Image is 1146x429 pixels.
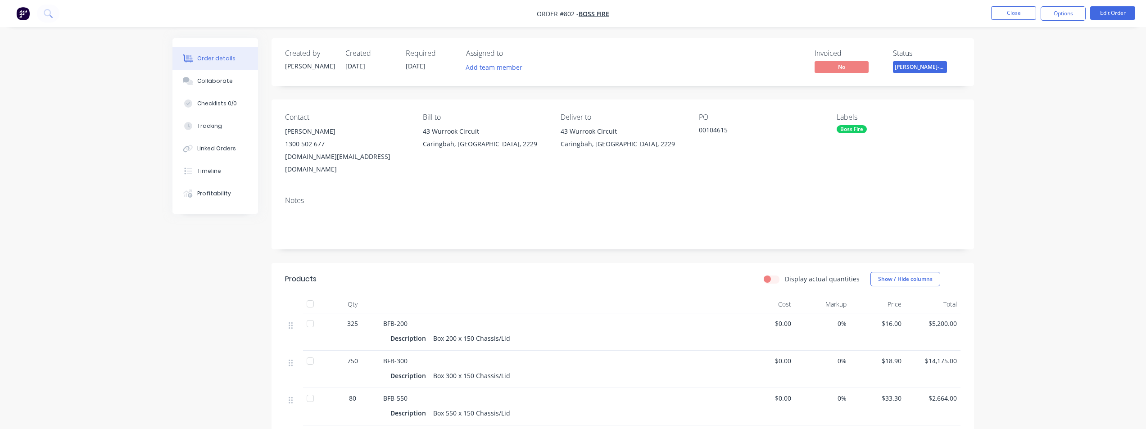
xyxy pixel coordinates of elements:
[285,125,408,176] div: [PERSON_NAME]1300 502 677[DOMAIN_NAME][EMAIL_ADDRESS][DOMAIN_NAME]
[561,125,684,154] div: 43 Wurrook CircuitCaringbah, [GEOGRAPHIC_DATA], 2229
[815,49,882,58] div: Invoiced
[197,77,233,85] div: Collaborate
[197,167,221,175] div: Timeline
[893,49,960,58] div: Status
[197,145,236,153] div: Linked Orders
[172,160,258,182] button: Timeline
[326,295,380,313] div: Qty
[430,332,514,345] div: Box 200 x 150 Chassis/Lid
[798,393,847,403] span: 0%
[854,356,902,366] span: $18.90
[798,319,847,328] span: 0%
[172,47,258,70] button: Order details
[1041,6,1086,21] button: Options
[909,319,957,328] span: $5,200.00
[406,49,455,58] div: Required
[197,99,237,108] div: Checklists 0/0
[561,125,684,138] div: 43 Wurrook Circuit
[430,406,514,420] div: Box 550 x 150 Chassis/Lid
[743,393,792,403] span: $0.00
[699,125,811,138] div: 00104615
[837,113,960,122] div: Labels
[1090,6,1135,20] button: Edit Order
[870,272,940,286] button: Show / Hide columns
[197,54,236,63] div: Order details
[854,319,902,328] span: $16.00
[285,113,408,122] div: Contact
[390,332,430,345] div: Description
[285,196,960,205] div: Notes
[172,92,258,115] button: Checklists 0/0
[197,122,222,130] div: Tracking
[285,61,335,71] div: [PERSON_NAME]
[795,295,850,313] div: Markup
[345,49,395,58] div: Created
[172,70,258,92] button: Collaborate
[905,295,960,313] div: Total
[345,62,365,70] span: [DATE]
[798,356,847,366] span: 0%
[909,356,957,366] span: $14,175.00
[909,393,957,403] span: $2,664.00
[423,125,546,154] div: 43 Wurrook CircuitCaringbah, [GEOGRAPHIC_DATA], 2229
[349,393,356,403] span: 80
[383,357,408,365] span: BFB-300
[461,61,527,73] button: Add team member
[537,9,579,18] span: Order #802 -
[285,150,408,176] div: [DOMAIN_NAME][EMAIL_ADDRESS][DOMAIN_NAME]
[466,61,527,73] button: Add team member
[347,356,358,366] span: 750
[285,125,408,138] div: [PERSON_NAME]
[383,319,408,328] span: BFB-200
[285,138,408,150] div: 1300 502 677
[285,49,335,58] div: Created by
[850,295,906,313] div: Price
[423,125,546,138] div: 43 Wurrook Circuit
[172,115,258,137] button: Tracking
[815,61,869,72] span: No
[197,190,231,198] div: Profitability
[893,61,947,72] span: [PERSON_NAME]-Power C5
[743,319,792,328] span: $0.00
[390,406,430,420] div: Description
[561,113,684,122] div: Deliver to
[406,62,426,70] span: [DATE]
[383,394,408,402] span: BFB-550
[390,369,430,382] div: Description
[893,61,947,75] button: [PERSON_NAME]-Power C5
[423,138,546,150] div: Caringbah, [GEOGRAPHIC_DATA], 2229
[561,138,684,150] div: Caringbah, [GEOGRAPHIC_DATA], 2229
[347,319,358,328] span: 325
[172,137,258,160] button: Linked Orders
[854,393,902,403] span: $33.30
[699,113,822,122] div: PO
[466,49,556,58] div: Assigned to
[740,295,795,313] div: Cost
[785,274,860,284] label: Display actual quantities
[743,356,792,366] span: $0.00
[991,6,1036,20] button: Close
[285,274,317,284] div: Products
[172,182,258,205] button: Profitability
[423,113,546,122] div: Bill to
[16,7,30,20] img: Factory
[579,9,609,18] a: Boss Fire
[837,125,867,133] div: Boss Fire
[430,369,514,382] div: Box 300 x 150 Chassis/Lid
